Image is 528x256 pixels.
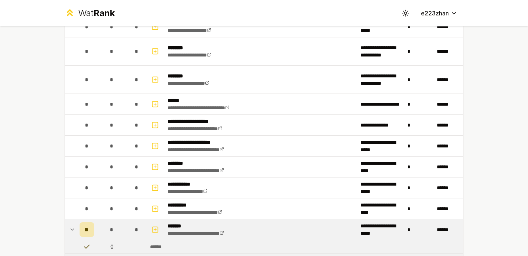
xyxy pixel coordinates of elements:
span: Rank [93,8,115,18]
button: e223zhan [415,7,463,20]
div: Wat [78,7,115,19]
a: WatRank [65,7,115,19]
span: e223zhan [421,9,449,18]
td: 0 [97,240,126,253]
